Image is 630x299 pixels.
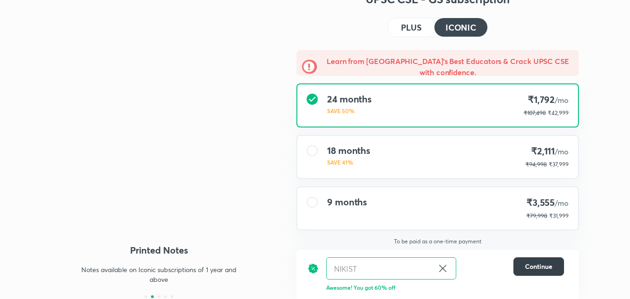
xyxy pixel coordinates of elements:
[327,107,372,115] p: SAVE 50%
[526,212,547,220] p: ₹79,998
[446,23,476,32] h4: ICONIC
[548,109,569,116] span: ₹42,999
[555,198,569,208] span: /mo
[549,212,569,219] span: ₹31,999
[302,59,317,74] img: -
[549,161,569,168] span: ₹37,999
[51,58,267,220] img: filler.png
[78,265,240,284] p: Notes available on Iconic subscriptions of 1 year and above
[555,146,569,156] span: /mo
[513,257,564,276] button: Continue
[401,23,421,32] h4: PLUS
[525,262,552,271] span: Continue
[434,18,487,37] button: ICONIC
[327,158,370,166] p: SAVE 41%
[327,258,433,280] input: Have a referral code?
[51,243,267,257] h4: Printed Notes
[525,160,547,169] p: ₹94,998
[524,94,569,106] h4: ₹1,792
[322,56,573,78] h5: Learn from [GEOGRAPHIC_DATA]'s Best Educators & Crack UPSC CSE with confidence.
[326,283,564,292] p: Awesome! You got 60% off
[308,257,319,280] img: discount
[555,95,569,105] span: /mo
[525,145,569,158] h4: ₹2,111
[289,238,586,245] p: To be paid as a one-time payment
[526,197,569,209] h4: ₹3,555
[524,109,546,117] p: ₹107,498
[327,94,372,105] h4: 24 months
[327,197,367,208] h4: 9 months
[388,18,434,37] button: PLUS
[327,145,370,156] h4: 18 months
